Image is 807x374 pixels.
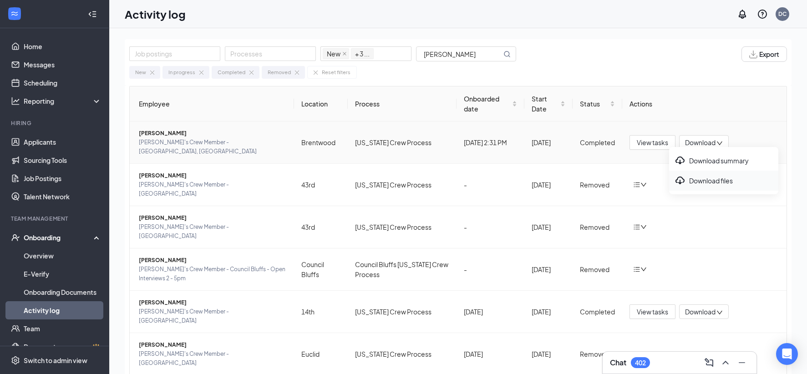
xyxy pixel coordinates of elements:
[735,355,749,370] button: Minimize
[348,291,457,333] td: [US_STATE] Crew Process
[720,357,731,368] svg: ChevronUp
[580,349,615,359] div: Removed
[11,119,100,127] div: Hiring
[675,175,773,186] div: Download files
[778,10,787,18] div: DC
[10,9,19,18] svg: WorkstreamLogo
[342,51,347,56] span: close
[139,171,287,180] span: [PERSON_NAME]
[139,265,287,283] span: [PERSON_NAME]'s Crew Member - Council Bluffs - Open Interviews 2 - 5pm
[351,48,374,59] span: + 3 ...
[464,264,517,274] div: -
[327,49,340,59] span: New
[622,86,787,121] th: Actions
[348,121,457,164] td: [US_STATE] Crew Process
[464,349,517,359] div: [DATE]
[294,121,348,164] td: Brentwood
[633,350,640,358] span: bars
[355,49,370,59] span: + 3 ...
[24,96,102,106] div: Reporting
[125,6,186,22] h1: Activity log
[580,307,615,317] div: Completed
[11,356,20,365] svg: Settings
[24,283,102,301] a: Onboarding Documents
[716,140,723,147] span: down
[718,355,733,370] button: ChevronUp
[580,222,615,232] div: Removed
[24,74,102,92] a: Scheduling
[139,340,287,349] span: [PERSON_NAME]
[532,349,565,359] div: [DATE]
[348,248,457,291] td: Council Bluffs [US_STATE] Crew Process
[640,266,647,273] span: down
[716,309,723,316] span: down
[139,138,287,156] span: [PERSON_NAME]'s Crew Member - [GEOGRAPHIC_DATA], [GEOGRAPHIC_DATA]
[24,247,102,265] a: Overview
[580,180,615,190] div: Removed
[294,164,348,206] td: 43rd
[633,223,640,231] span: bars
[268,68,291,76] div: Removed
[532,222,565,232] div: [DATE]
[139,129,287,138] span: [PERSON_NAME]
[24,233,94,242] div: Onboarding
[704,357,715,368] svg: ComposeMessage
[532,180,565,190] div: [DATE]
[580,137,615,147] div: Completed
[139,298,287,307] span: [PERSON_NAME]
[130,86,294,121] th: Employee
[633,181,640,188] span: bars
[675,155,773,166] div: Download summary
[135,68,146,76] div: New
[464,137,517,147] div: [DATE] 2:31 PM
[348,206,457,248] td: [US_STATE] Crew Process
[294,86,348,121] th: Location
[776,343,798,365] div: Open Intercom Messenger
[635,359,646,367] div: 402
[24,151,102,169] a: Sourcing Tools
[532,94,558,114] span: Start Date
[741,46,787,62] button: Export
[24,301,102,319] a: Activity log
[24,187,102,206] a: Talent Network
[573,86,622,121] th: Status
[629,304,675,319] button: View tasks
[640,351,647,357] span: down
[139,222,287,241] span: [PERSON_NAME]'s Crew Member - [GEOGRAPHIC_DATA]
[757,9,768,20] svg: QuestionInfo
[736,357,747,368] svg: Minimize
[139,213,287,222] span: [PERSON_NAME]
[464,307,517,317] div: [DATE]
[629,135,675,150] button: View tasks
[139,307,287,325] span: [PERSON_NAME]'s Crew Member - [GEOGRAPHIC_DATA]
[24,356,87,365] div: Switch to admin view
[24,133,102,151] a: Applicants
[532,137,565,147] div: [DATE]
[24,56,102,74] a: Messages
[640,182,647,188] span: down
[685,138,716,147] span: Download
[24,169,102,187] a: Job Postings
[457,86,524,121] th: Onboarded date
[168,68,195,76] div: In progress
[348,86,457,121] th: Process
[218,68,245,76] div: Completed
[24,338,102,356] a: DocumentsCrown
[88,10,97,19] svg: Collapse
[348,164,457,206] td: [US_STATE] Crew Process
[524,86,573,121] th: Start Date
[24,37,102,56] a: Home
[685,307,716,317] span: Download
[294,291,348,333] td: 14th
[610,358,626,368] h3: Chat
[139,180,287,198] span: [PERSON_NAME]'s Crew Member - [GEOGRAPHIC_DATA]
[139,256,287,265] span: [PERSON_NAME]
[675,175,685,186] svg: Download
[294,248,348,291] td: Council Bluffs
[323,48,349,59] span: New
[637,137,668,147] span: View tasks
[464,94,510,114] span: Onboarded date
[24,319,102,338] a: Team
[580,99,608,109] span: Status
[294,206,348,248] td: 43rd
